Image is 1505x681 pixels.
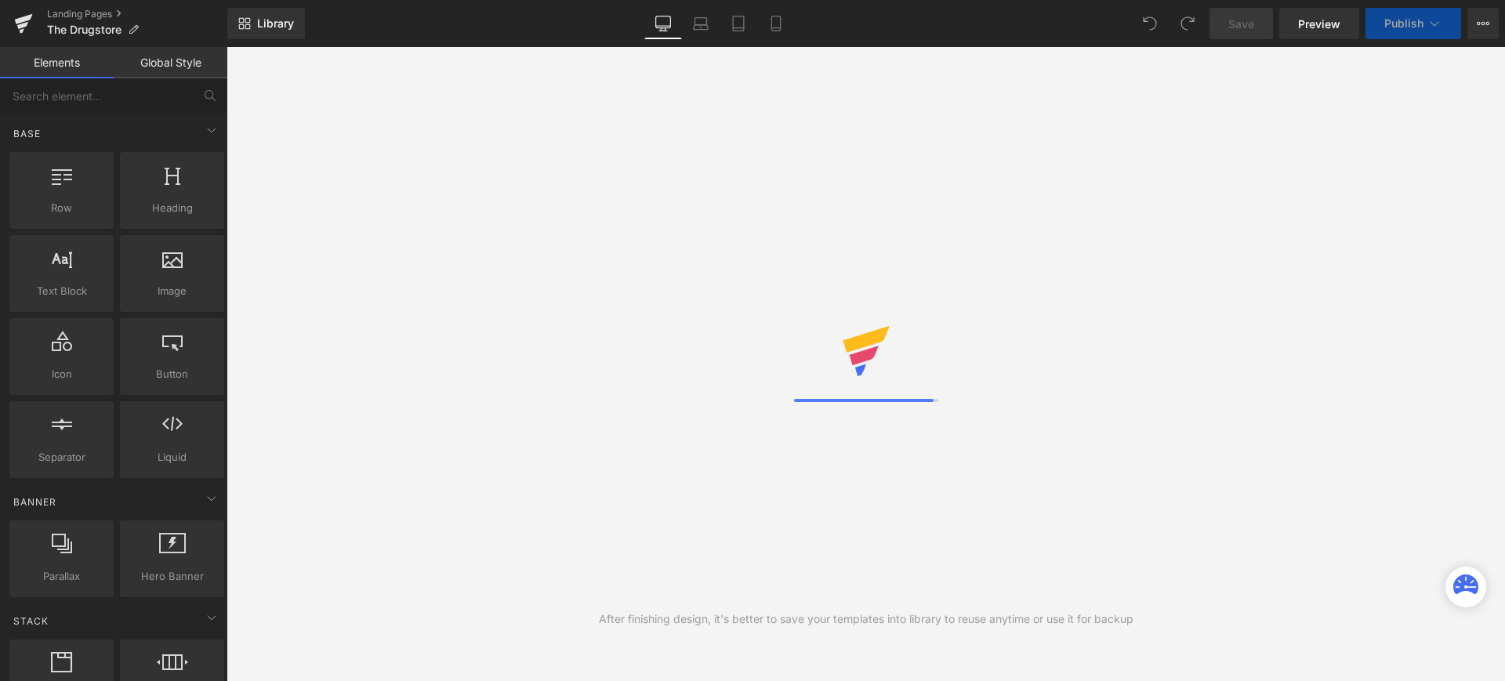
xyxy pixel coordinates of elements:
a: Landing Pages [47,8,227,20]
span: Base [12,126,42,141]
span: Image [125,283,219,299]
a: New Library [227,8,305,39]
span: Preview [1298,16,1340,32]
span: Save [1228,16,1254,32]
span: Separator [14,449,109,465]
span: Stack [12,614,50,628]
span: Button [125,366,219,382]
span: Icon [14,366,109,382]
button: Redo [1172,8,1203,39]
button: More [1467,8,1499,39]
span: Heading [125,200,219,216]
span: Text Block [14,283,109,299]
a: Preview [1279,8,1359,39]
span: The Drugstore [47,24,121,36]
span: Banner [12,494,58,509]
a: Mobile [757,8,795,39]
button: Publish [1365,8,1461,39]
span: Parallax [14,568,109,585]
button: Undo [1134,8,1166,39]
a: Global Style [114,47,227,78]
span: Publish [1384,17,1423,30]
span: Liquid [125,449,219,465]
div: After finishing design, it's better to save your templates into library to reuse anytime or use i... [599,610,1133,628]
span: Hero Banner [125,568,219,585]
a: Laptop [682,8,720,39]
span: Row [14,200,109,216]
span: Library [257,16,294,31]
a: Tablet [720,8,757,39]
a: Desktop [644,8,682,39]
